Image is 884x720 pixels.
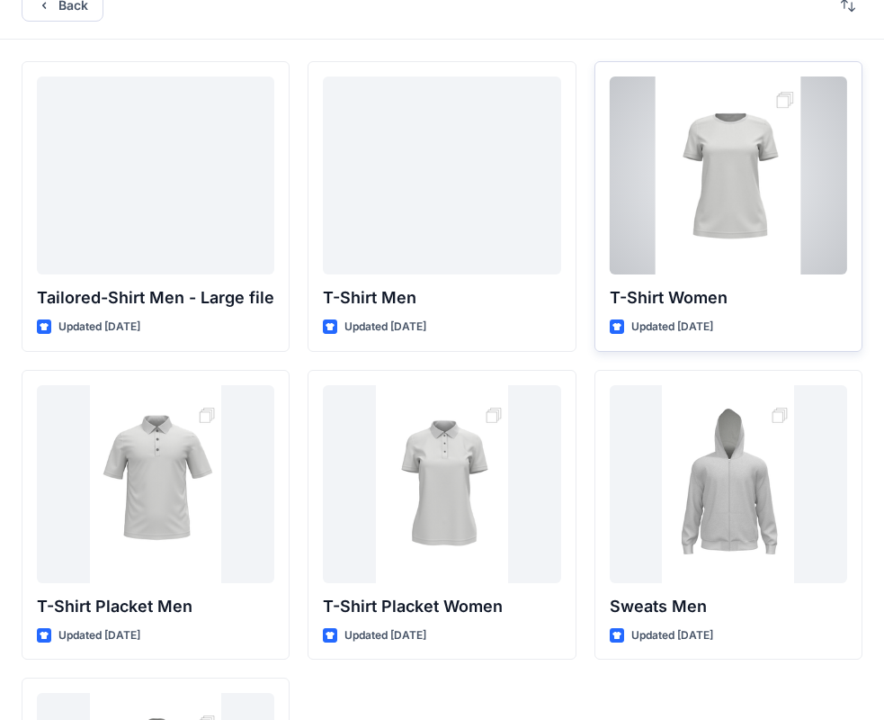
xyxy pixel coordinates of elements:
[37,594,274,619] p: T-Shirt Placket Men
[610,594,847,619] p: Sweats Men
[610,385,847,583] a: Sweats Men
[323,385,560,583] a: T-Shirt Placket Women
[631,626,713,645] p: Updated [DATE]
[610,76,847,274] a: T-Shirt Women
[344,318,426,337] p: Updated [DATE]
[631,318,713,337] p: Updated [DATE]
[323,76,560,274] a: T-Shirt Men
[37,385,274,583] a: T-Shirt Placket Men
[58,626,140,645] p: Updated [DATE]
[344,626,426,645] p: Updated [DATE]
[58,318,140,337] p: Updated [DATE]
[323,594,560,619] p: T-Shirt Placket Women
[323,285,560,310] p: T-Shirt Men
[610,285,847,310] p: T-Shirt Women
[37,285,274,310] p: Tailored-Shirt Men - Large file
[37,76,274,274] a: Tailored-Shirt Men - Large file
